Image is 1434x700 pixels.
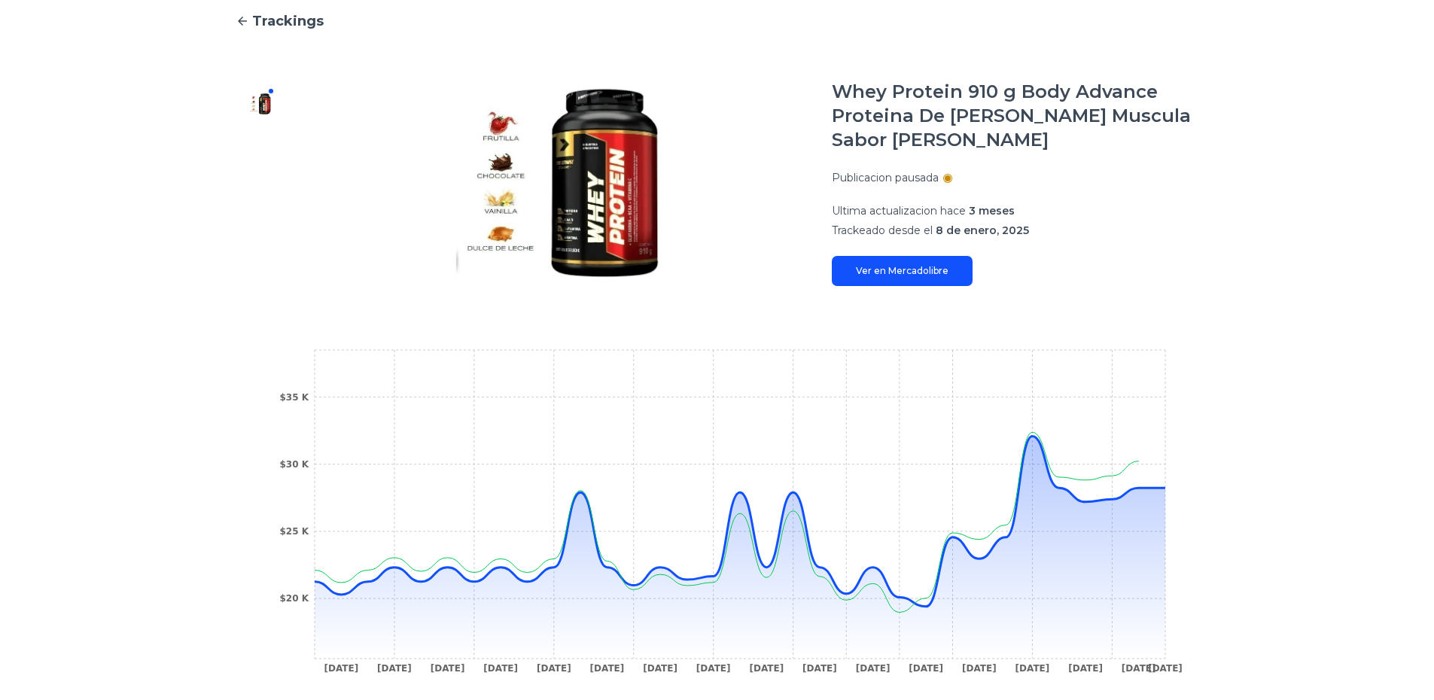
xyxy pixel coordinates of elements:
[832,170,939,185] p: Publicacion pausada
[1121,663,1155,674] tspan: [DATE]
[252,11,324,32] span: Trackings
[749,663,784,674] tspan: [DATE]
[1015,663,1049,674] tspan: [DATE]
[961,663,996,674] tspan: [DATE]
[643,663,677,674] tspan: [DATE]
[324,663,358,674] tspan: [DATE]
[279,392,309,403] tspan: $35 K
[802,663,837,674] tspan: [DATE]
[832,204,966,218] span: Ultima actualizacion hace
[1068,663,1103,674] tspan: [DATE]
[430,663,464,674] tspan: [DATE]
[832,224,933,237] span: Trackeado desde el
[832,80,1199,152] h1: Whey Protein 910 g Body Advance Proteina De [PERSON_NAME] Muscula Sabor [PERSON_NAME]
[832,256,973,286] a: Ver en Mercadolibre
[236,11,1199,32] a: Trackings
[696,663,730,674] tspan: [DATE]
[936,224,1029,237] span: 8 de enero, 2025
[969,204,1015,218] span: 3 meses
[279,526,309,537] tspan: $25 K
[855,663,890,674] tspan: [DATE]
[314,80,802,286] img: Whey Protein 910 g Body Advance Proteina De Suero Masa Muscula Sabor Dulce de leche
[589,663,624,674] tspan: [DATE]
[909,663,943,674] tspan: [DATE]
[483,663,518,674] tspan: [DATE]
[279,593,309,604] tspan: $20 K
[248,92,272,116] img: Whey Protein 910 g Body Advance Proteina De Suero Masa Muscula Sabor Dulce de leche
[377,663,412,674] tspan: [DATE]
[1148,663,1183,674] tspan: [DATE]
[536,663,571,674] tspan: [DATE]
[279,459,309,470] tspan: $30 K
